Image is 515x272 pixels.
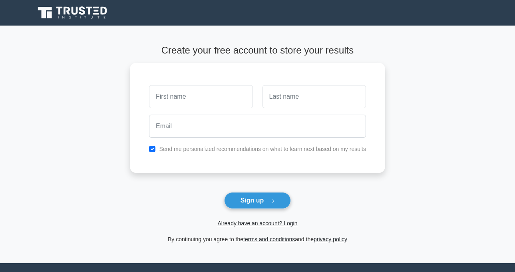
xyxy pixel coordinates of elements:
a: Already have an account? Login [217,220,297,226]
label: Send me personalized recommendations on what to learn next based on my results [159,146,366,152]
a: privacy policy [314,236,347,242]
div: By continuing you agree to the and the [125,234,390,244]
button: Sign up [224,192,291,209]
a: terms and conditions [243,236,295,242]
input: Last name [262,85,366,108]
h4: Create your free account to store your results [130,45,385,56]
input: Email [149,115,366,138]
input: First name [149,85,253,108]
